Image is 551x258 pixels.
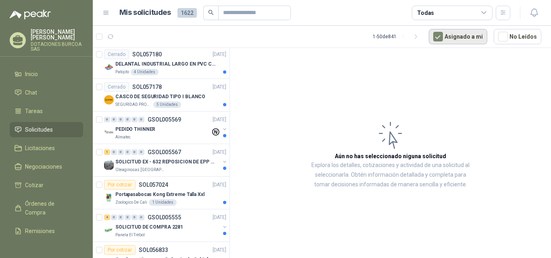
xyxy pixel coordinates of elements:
[104,82,129,92] div: Cerrado
[104,62,114,72] img: Company Logo
[25,88,37,97] span: Chat
[93,79,230,111] a: CerradoSOL057178[DATE] Company LogoCASCO DE SEGURIDAD TIPO I BLANCOSEGURIDAD PROVISER LTDA5 Unidades
[132,84,162,90] p: SOL057178
[138,117,144,122] div: 0
[10,66,83,82] a: Inicio
[25,70,38,78] span: Inicio
[139,182,168,188] p: SOL057024
[131,149,138,155] div: 0
[10,223,83,239] a: Remisiones
[153,101,181,108] div: 5 Unidades
[25,199,75,217] span: Órdenes de Compra
[10,122,83,137] a: Solicitudes
[93,177,230,209] a: Por cotizarSOL057024[DATE] Company LogoPortapasabocas Kong Extreme Talla XxlZoologico De Cali1 Un...
[115,134,131,140] p: Almatec
[213,181,226,189] p: [DATE]
[10,85,83,100] a: Chat
[131,215,138,220] div: 0
[213,83,226,91] p: [DATE]
[104,95,114,105] img: Company Logo
[494,29,541,44] button: No Leídos
[125,117,131,122] div: 0
[10,103,83,119] a: Tareas
[25,144,55,153] span: Licitaciones
[213,116,226,124] p: [DATE]
[429,29,487,44] button: Asignado a mi
[115,158,216,166] p: SOLICITUD EX - 632 REPOSICION DE EPP #2
[93,46,230,79] a: CerradoSOL057180[DATE] Company LogoDELANTAL INDUSTRIAL LARGO EN PVC COLOR AMARILLOPatojito4 Unidades
[115,126,155,133] p: PEDIDO THINNER
[208,10,214,15] span: search
[132,52,162,57] p: SOL057180
[111,215,117,220] div: 0
[125,215,131,220] div: 0
[10,159,83,174] a: Negociaciones
[118,117,124,122] div: 0
[148,149,181,155] p: GSOL005567
[31,42,83,52] p: DOTACIONES BURCOA SAS
[115,69,129,75] p: Patojito
[25,227,55,235] span: Remisiones
[119,7,171,19] h1: Mis solicitudes
[25,181,44,190] span: Cotizar
[115,199,147,206] p: Zoologico De Cali
[104,213,228,238] a: 4 0 0 0 0 0 GSOL005555[DATE] Company LogoSOLICITUD DE COMPRA 2281Panela El Trébol
[118,215,124,220] div: 0
[31,29,83,40] p: [PERSON_NAME] [PERSON_NAME]
[131,117,138,122] div: 0
[213,214,226,221] p: [DATE]
[138,215,144,220] div: 0
[148,117,181,122] p: GSOL005569
[104,180,136,190] div: Por cotizar
[118,149,124,155] div: 0
[10,10,51,19] img: Logo peakr
[104,50,129,59] div: Cerrado
[148,215,181,220] p: GSOL005555
[104,115,228,140] a: 0 0 0 0 0 0 GSOL005569[DATE] Company LogoPEDIDO THINNERAlmatec
[131,69,159,75] div: 4 Unidades
[104,225,114,235] img: Company Logo
[213,149,226,156] p: [DATE]
[125,149,131,155] div: 0
[335,152,446,161] h3: Aún no has seleccionado niguna solicitud
[115,232,145,238] p: Panela El Trébol
[115,93,205,101] p: CASCO DE SEGURIDAD TIPO I BLANCO
[104,193,114,202] img: Company Logo
[213,51,226,58] p: [DATE]
[104,149,110,155] div: 1
[139,247,168,253] p: SOL056833
[25,107,43,116] span: Tareas
[115,223,183,231] p: SOLICITUD DE COMPRA 2281
[138,149,144,155] div: 0
[25,125,53,134] span: Solicitudes
[115,60,216,68] p: DELANTAL INDUSTRIAL LARGO EN PVC COLOR AMARILLO
[417,8,434,17] div: Todas
[177,8,197,18] span: 1622
[10,140,83,156] a: Licitaciones
[10,196,83,220] a: Órdenes de Compra
[104,128,114,137] img: Company Logo
[104,160,114,170] img: Company Logo
[115,191,205,198] p: Portapasabocas Kong Extreme Talla Xxl
[115,167,166,173] p: Oleaginosas [GEOGRAPHIC_DATA][PERSON_NAME]
[104,147,228,173] a: 1 0 0 0 0 0 GSOL005567[DATE] Company LogoSOLICITUD EX - 632 REPOSICION DE EPP #2Oleaginosas [GEOG...
[10,178,83,193] a: Cotizar
[104,245,136,255] div: Por cotizar
[149,199,177,206] div: 1 Unidades
[115,101,152,108] p: SEGURIDAD PROVISER LTDA
[104,117,110,122] div: 0
[111,149,117,155] div: 0
[25,162,62,171] span: Negociaciones
[111,117,117,122] div: 0
[213,246,226,254] p: [DATE]
[311,161,470,190] p: Explora los detalles, cotizaciones y actividad de una solicitud al seleccionarla. Obtén informaci...
[373,30,422,43] div: 1 - 50 de 841
[104,215,110,220] div: 4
